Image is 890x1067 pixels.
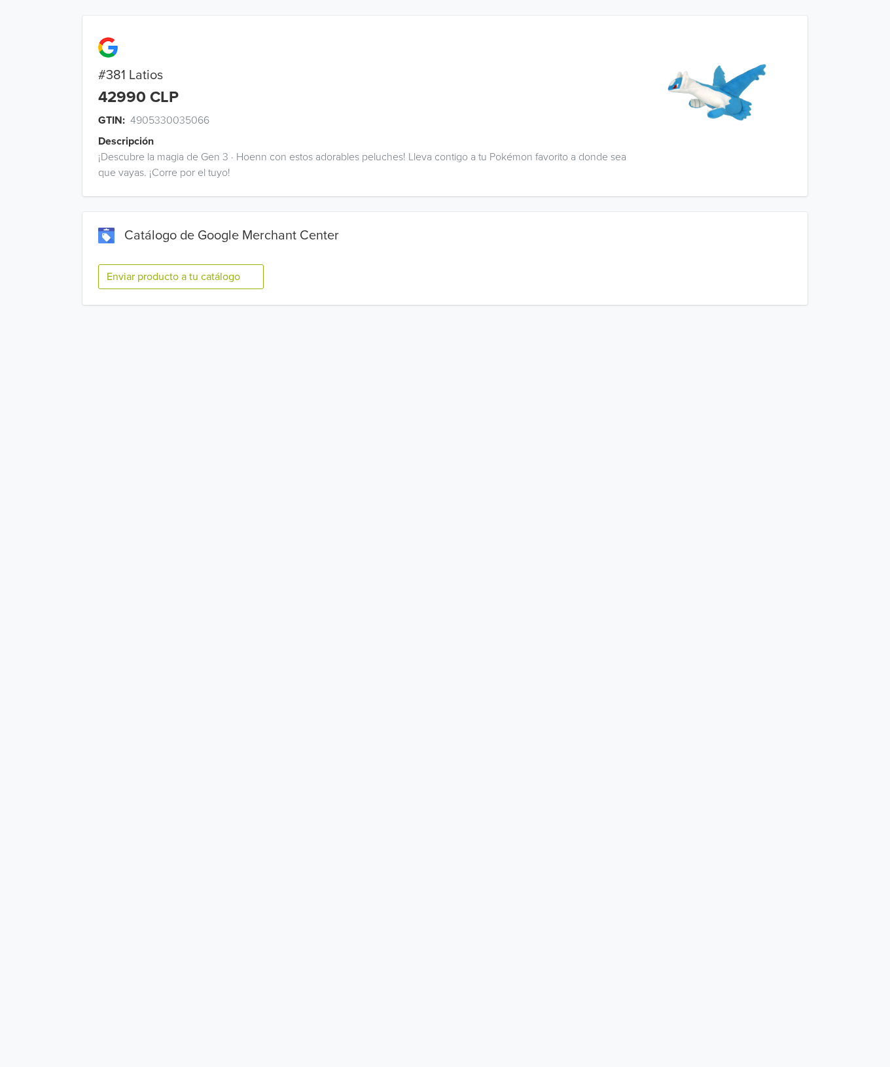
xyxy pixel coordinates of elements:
button: Enviar producto a tu catálogo [98,264,264,289]
div: Catálogo de Google Merchant Center [98,228,792,243]
img: product_image [667,42,766,141]
div: 42990 CLP [98,88,179,107]
span: GTIN: [98,113,125,128]
span: 4905330035066 [130,113,209,128]
div: #381 Latios [82,67,626,83]
div: Descripción [98,133,642,149]
div: ¡Descubre la magia de Gen 3 · Hoenn con estos adorables peluches! Lleva contigo a tu Pokémon favo... [82,149,626,181]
